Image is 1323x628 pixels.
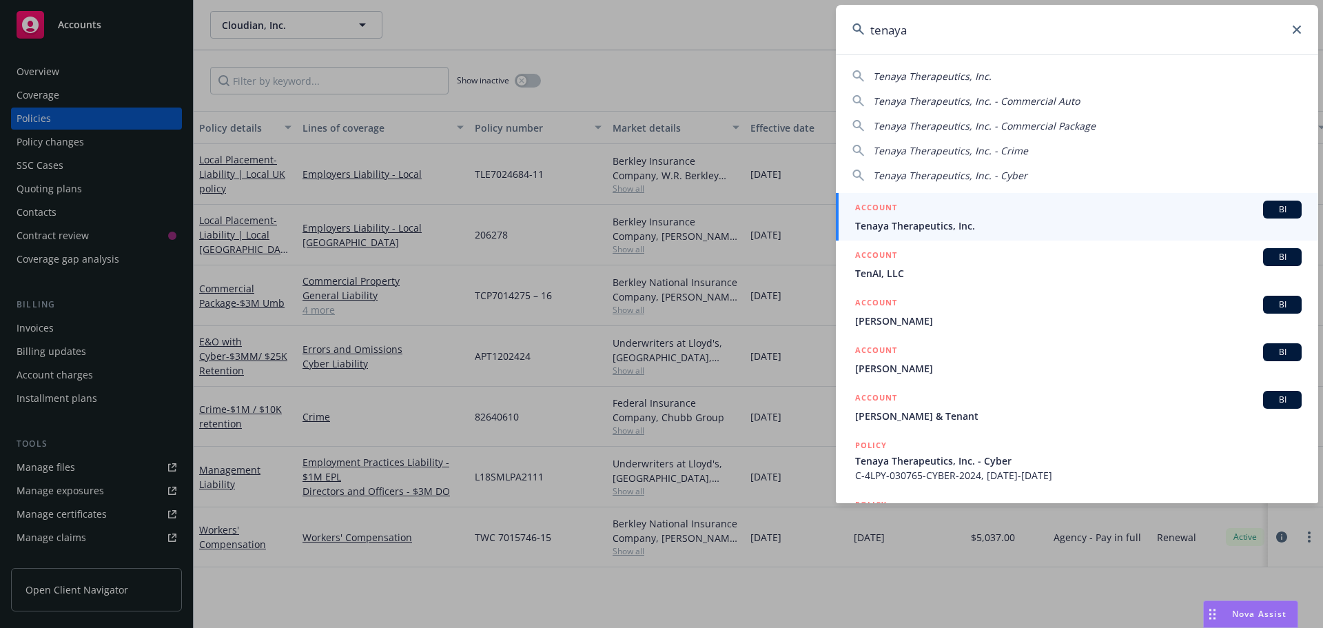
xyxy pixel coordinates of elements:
h5: POLICY [855,438,887,452]
a: POLICY [836,490,1318,549]
button: Nova Assist [1203,600,1298,628]
a: ACCOUNTBI[PERSON_NAME] [836,288,1318,336]
h5: ACCOUNT [855,296,897,312]
span: Tenaya Therapeutics, Inc. - Crime [873,144,1028,157]
span: Tenaya Therapeutics, Inc. - Commercial Package [873,119,1096,132]
a: ACCOUNTBI[PERSON_NAME] & Tenant [836,383,1318,431]
a: ACCOUNTBITenAI, LLC [836,241,1318,288]
a: ACCOUNTBI[PERSON_NAME] [836,336,1318,383]
span: Nova Assist [1232,608,1286,620]
span: BI [1269,203,1296,216]
h5: ACCOUNT [855,248,897,265]
h5: POLICY [855,498,887,511]
input: Search... [836,5,1318,54]
h5: ACCOUNT [855,201,897,217]
a: ACCOUNTBITenaya Therapeutics, Inc. [836,193,1318,241]
h5: ACCOUNT [855,343,897,360]
span: [PERSON_NAME] [855,361,1302,376]
span: Tenaya Therapeutics, Inc. [855,219,1302,233]
span: BI [1269,394,1296,406]
a: POLICYTenaya Therapeutics, Inc. - CyberC-4LPY-030765-CYBER-2024, [DATE]-[DATE] [836,431,1318,490]
div: Drag to move [1204,601,1221,627]
h5: ACCOUNT [855,391,897,407]
span: C-4LPY-030765-CYBER-2024, [DATE]-[DATE] [855,468,1302,483]
span: [PERSON_NAME] & Tenant [855,409,1302,423]
span: BI [1269,298,1296,311]
span: Tenaya Therapeutics, Inc. [873,70,992,83]
span: TenAI, LLC [855,266,1302,281]
span: Tenaya Therapeutics, Inc. - Cyber [873,169,1027,182]
span: BI [1269,251,1296,263]
span: [PERSON_NAME] [855,314,1302,328]
span: Tenaya Therapeutics, Inc. - Commercial Auto [873,94,1080,108]
span: BI [1269,346,1296,358]
span: Tenaya Therapeutics, Inc. - Cyber [855,454,1302,468]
